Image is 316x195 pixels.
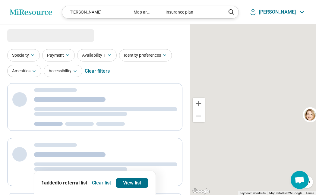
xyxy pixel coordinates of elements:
[58,180,87,186] span: to referral list
[41,179,87,187] p: 1 added
[77,49,117,61] button: Availability1
[158,6,222,18] div: Insurance plan
[103,52,106,58] span: 1
[90,178,113,188] button: Clear list
[7,49,40,61] button: Specialty
[7,65,41,77] button: Amenities
[291,171,309,189] div: Open chat
[85,64,110,78] div: Clear filters
[259,9,296,15] p: [PERSON_NAME]
[62,6,126,18] div: [PERSON_NAME]
[7,29,58,41] span: Loading...
[42,49,75,61] button: Payment
[44,65,82,77] button: Accessibility
[116,178,148,188] a: View list
[306,191,314,195] a: Terms (opens in new tab)
[193,110,205,122] button: Zoom out
[269,191,302,195] span: Map data ©2025 Google
[126,6,158,18] div: Map area
[193,98,205,110] button: Zoom in
[119,49,172,61] button: Identity preferences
